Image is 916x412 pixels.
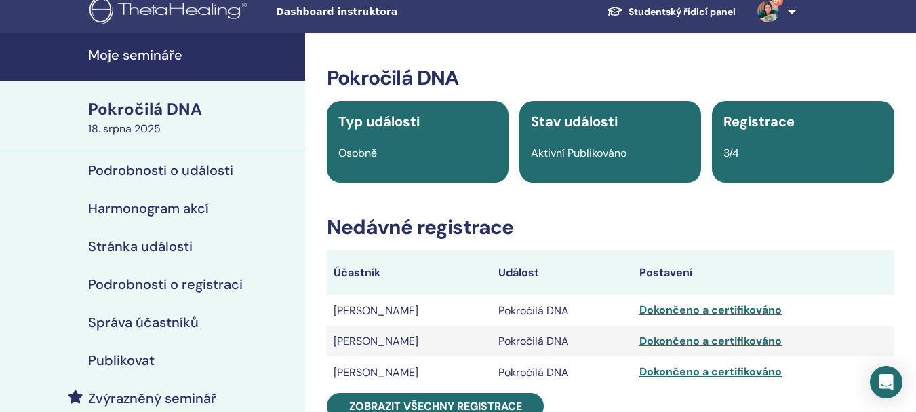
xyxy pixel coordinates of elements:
font: Publikovat [88,352,155,369]
font: Pokročilá DNA [327,64,459,91]
font: Správa účastníků [88,314,199,331]
font: Moje semináře [88,46,182,64]
font: Dokončeno a certifikováno [639,334,782,348]
font: 3/4 [723,146,739,160]
img: default.jpg [757,1,779,22]
font: [PERSON_NAME] [334,365,418,379]
font: Osobně [338,146,377,160]
font: Typ události [338,113,420,130]
font: Dashboard instruktora [276,6,397,17]
font: Harmonogram akcí [88,200,209,217]
font: Událost [498,265,539,280]
font: Registrace [723,113,795,130]
font: Dokončeno a certifikováno [639,364,782,379]
font: Pokročilá DNA [498,365,569,379]
font: Pokročilá DNA [498,334,569,348]
font: Studentský řídicí panel [629,5,736,18]
font: Pokročilá DNA [498,303,569,318]
font: Stránka události [88,238,193,255]
font: Účastník [334,265,380,280]
font: Aktivní Publikováno [531,146,626,160]
img: graduation-cap-white.svg [607,5,623,17]
font: 18. srpna 2025 [88,121,161,136]
font: Stav události [531,113,618,130]
font: Podrobnosti o registraci [88,276,243,293]
a: Pokročilá DNA18. srpna 2025 [80,98,305,137]
font: Dokončeno a certifikováno [639,303,782,317]
font: Pokročilá DNA [88,98,202,119]
font: Postavení [639,265,692,280]
font: Podrobnosti o události [88,162,233,179]
font: Zvýrazněný seminář [88,390,216,407]
font: [PERSON_NAME] [334,334,418,348]
font: Nedávné registrace [327,214,514,240]
font: [PERSON_NAME] [334,303,418,318]
div: Otevřete Intercom Messenger [870,366,902,398]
